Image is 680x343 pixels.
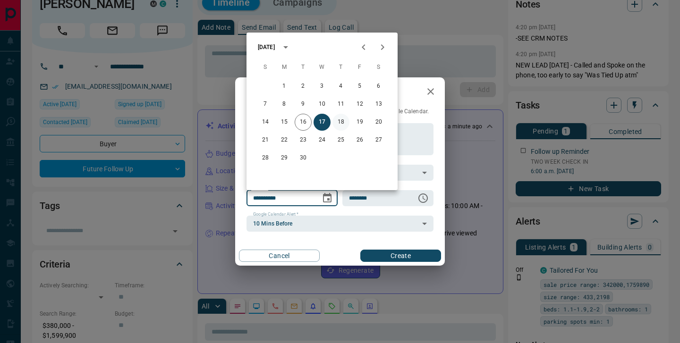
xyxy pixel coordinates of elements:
span: Monday [276,58,293,77]
button: 5 [351,78,368,95]
button: 20 [370,114,387,131]
div: 10 Mins Before [246,216,433,232]
button: 30 [295,150,312,167]
button: Next month [373,38,392,57]
button: 25 [332,132,349,149]
button: 16 [295,114,312,131]
button: 27 [370,132,387,149]
span: Sunday [257,58,274,77]
button: 19 [351,114,368,131]
button: Choose date, selected date is Sep 17, 2025 [318,189,337,208]
span: Tuesday [295,58,312,77]
button: 10 [314,96,331,113]
button: Cancel [239,250,320,262]
label: Google Calendar Alert [253,211,298,218]
button: 11 [332,96,349,113]
span: Friday [351,58,368,77]
button: 1 [276,78,293,95]
button: 2 [295,78,312,95]
button: calendar view is open, switch to year view [278,39,294,55]
label: Time [349,186,361,192]
button: Create [360,250,441,262]
button: 18 [332,114,349,131]
span: Saturday [370,58,387,77]
button: 22 [276,132,293,149]
button: 12 [351,96,368,113]
button: 14 [257,114,274,131]
button: 17 [314,114,331,131]
button: 7 [257,96,274,113]
button: 9 [295,96,312,113]
button: 24 [314,132,331,149]
button: Previous month [354,38,373,57]
button: 26 [351,132,368,149]
button: 21 [257,132,274,149]
button: 15 [276,114,293,131]
div: [DATE] [258,43,275,51]
h2: New Task [235,77,299,108]
label: Date [253,186,265,192]
button: 29 [276,150,293,167]
button: Choose time, selected time is 6:00 AM [414,189,433,208]
button: 3 [314,78,331,95]
button: 4 [332,78,349,95]
button: 8 [276,96,293,113]
button: 28 [257,150,274,167]
span: Thursday [332,58,349,77]
button: 6 [370,78,387,95]
button: 23 [295,132,312,149]
button: 13 [370,96,387,113]
span: Wednesday [314,58,331,77]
